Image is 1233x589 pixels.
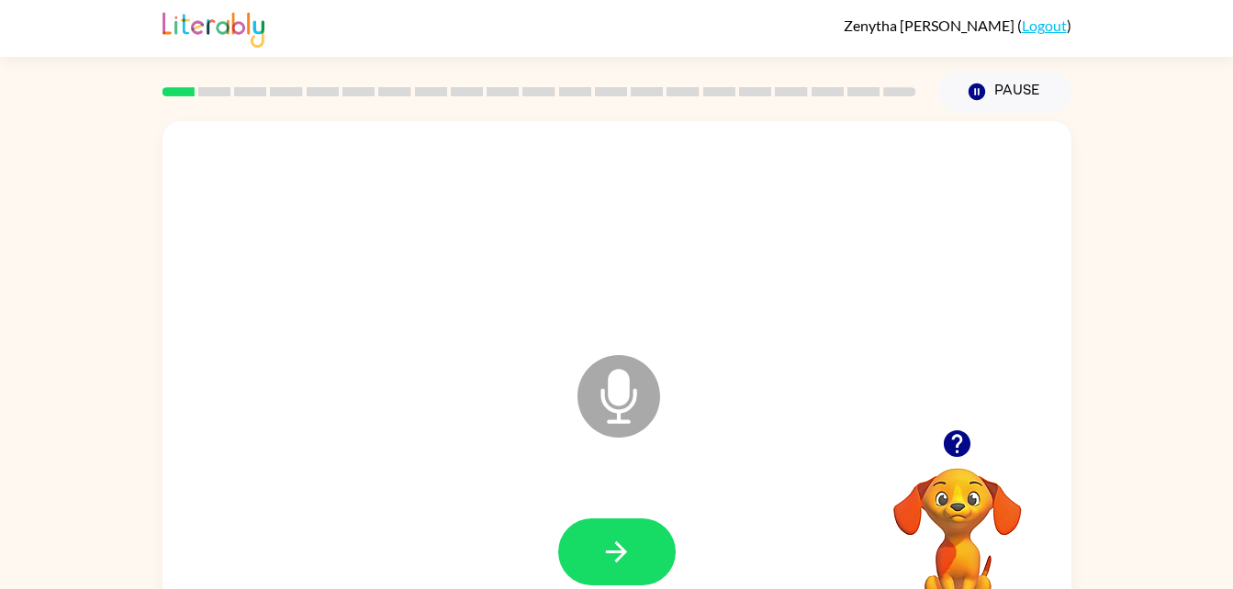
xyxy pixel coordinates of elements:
[938,71,1071,113] button: Pause
[163,7,264,48] img: Literably
[844,17,1071,34] div: ( )
[844,17,1017,34] span: Zenytha [PERSON_NAME]
[1022,17,1067,34] a: Logout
